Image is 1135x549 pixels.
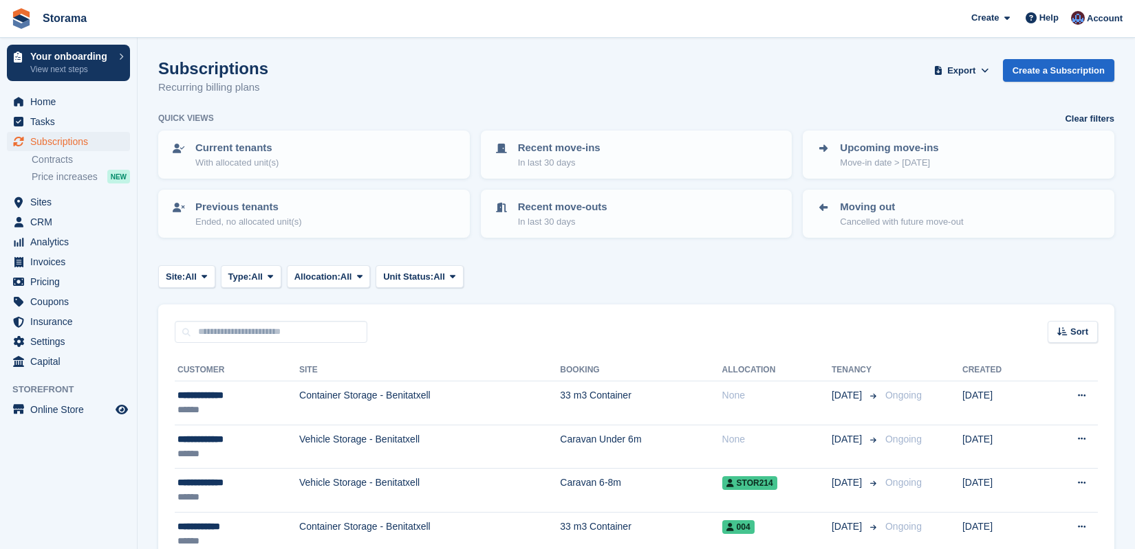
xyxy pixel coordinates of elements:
p: Recurring billing plans [158,80,268,96]
span: All [251,270,263,284]
td: [DATE] [962,469,1041,513]
p: Your onboarding [30,52,112,61]
a: menu [7,400,130,419]
button: Export [931,59,992,82]
p: Move-in date > [DATE] [840,156,938,170]
a: Moving out Cancelled with future move-out [804,191,1113,236]
a: menu [7,92,130,111]
span: Unit Status: [383,270,433,284]
span: Ongoing [885,390,922,401]
a: Recent move-ins In last 30 days [482,132,791,177]
td: Caravan Under 6m [560,425,722,469]
span: Settings [30,332,113,351]
td: Caravan 6-8m [560,469,722,513]
a: menu [7,352,130,371]
p: Recent move-outs [518,199,607,215]
span: Online Store [30,400,113,419]
a: Upcoming move-ins Move-in date > [DATE] [804,132,1113,177]
a: menu [7,192,130,212]
p: Moving out [840,199,963,215]
a: Previous tenants Ended, no allocated unit(s) [160,191,468,236]
th: Booking [560,359,722,381]
a: menu [7,332,130,351]
p: With allocated unit(s) [195,156,279,170]
a: Storama [37,7,92,30]
a: Create a Subscription [1003,59,1114,82]
a: menu [7,292,130,311]
span: All [185,270,197,284]
td: Container Storage - Benitatxell [299,381,560,425]
a: menu [7,312,130,331]
button: Allocation: All [287,265,371,288]
p: In last 30 days [518,156,601,170]
td: Vehicle Storage - Benitatxell [299,425,560,469]
th: Tenancy [832,359,880,381]
span: Ongoing [885,477,922,488]
span: Invoices [30,252,113,271]
a: menu [7,112,130,131]
span: 004 [722,520,755,534]
p: Previous tenants [195,199,302,215]
span: Sort [1070,325,1088,339]
span: [DATE] [832,432,865,447]
span: [DATE] [832,519,865,534]
span: Pricing [30,272,113,291]
span: Type: [228,270,252,284]
span: Subscriptions [30,132,113,151]
span: Price increases [32,170,98,183]
a: Current tenants With allocated unit(s) [160,132,468,177]
a: menu [7,232,130,251]
button: Unit Status: All [376,265,463,288]
img: Hannah Fordham [1071,11,1085,25]
p: Upcoming move-ins [840,140,938,156]
span: [DATE] [832,388,865,403]
span: Ongoing [885,521,922,532]
td: [DATE] [962,381,1041,425]
td: Vehicle Storage - Benitatxell [299,469,560,513]
span: Tasks [30,112,113,131]
th: Customer [175,359,299,381]
span: Coupons [30,292,113,311]
a: menu [7,272,130,291]
span: CRM [30,212,113,232]
span: [DATE] [832,475,865,490]
a: Price increases NEW [32,169,130,184]
span: Ongoing [885,434,922,445]
span: Capital [30,352,113,371]
span: All [340,270,352,284]
a: Contracts [32,153,130,166]
span: STOR214 [722,476,777,490]
span: Site: [166,270,185,284]
img: stora-icon-8386f47178a22dfd0bd8f6a31ec36ba5ce8667c1dd55bd0f319d3a0aa187defe.svg [11,8,32,29]
th: Allocation [722,359,832,381]
td: [DATE] [962,425,1041,469]
a: menu [7,252,130,271]
span: All [433,270,445,284]
div: NEW [107,170,130,183]
h1: Subscriptions [158,59,268,78]
button: Type: All [221,265,281,288]
p: Cancelled with future move-out [840,215,963,229]
p: In last 30 days [518,215,607,229]
span: Storefront [12,383,137,396]
a: menu [7,212,130,232]
div: None [722,388,832,403]
th: Created [962,359,1041,381]
button: Site: All [158,265,215,288]
span: Insurance [30,312,113,331]
span: Home [30,92,113,111]
th: Site [299,359,560,381]
a: Recent move-outs In last 30 days [482,191,791,236]
h6: Quick views [158,112,214,124]
p: Ended, no allocated unit(s) [195,215,302,229]
span: Export [947,64,975,78]
span: Help [1039,11,1059,25]
p: Current tenants [195,140,279,156]
a: Preview store [113,401,130,418]
span: Account [1087,12,1123,25]
p: View next steps [30,63,112,76]
a: Your onboarding View next steps [7,45,130,81]
div: None [722,432,832,447]
td: 33 m3 Container [560,381,722,425]
a: Clear filters [1065,112,1114,126]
